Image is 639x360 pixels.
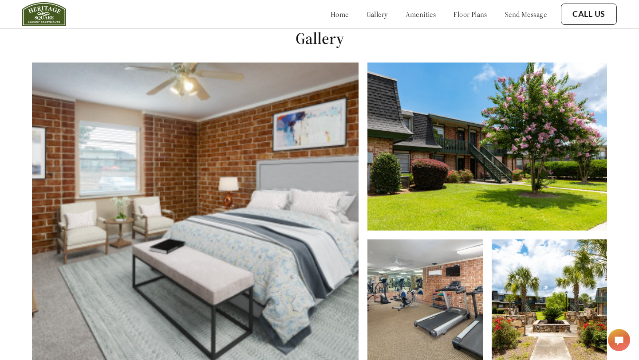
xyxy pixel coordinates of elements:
[331,10,349,19] a: home
[505,10,547,19] a: send message
[367,10,388,19] a: gallery
[367,63,607,231] img: Alt text
[572,9,605,19] a: Call Us
[22,2,66,26] img: heritage_square_logo.jpg
[406,10,436,19] a: amenities
[561,4,617,25] button: Call Us
[454,10,487,19] a: floor plans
